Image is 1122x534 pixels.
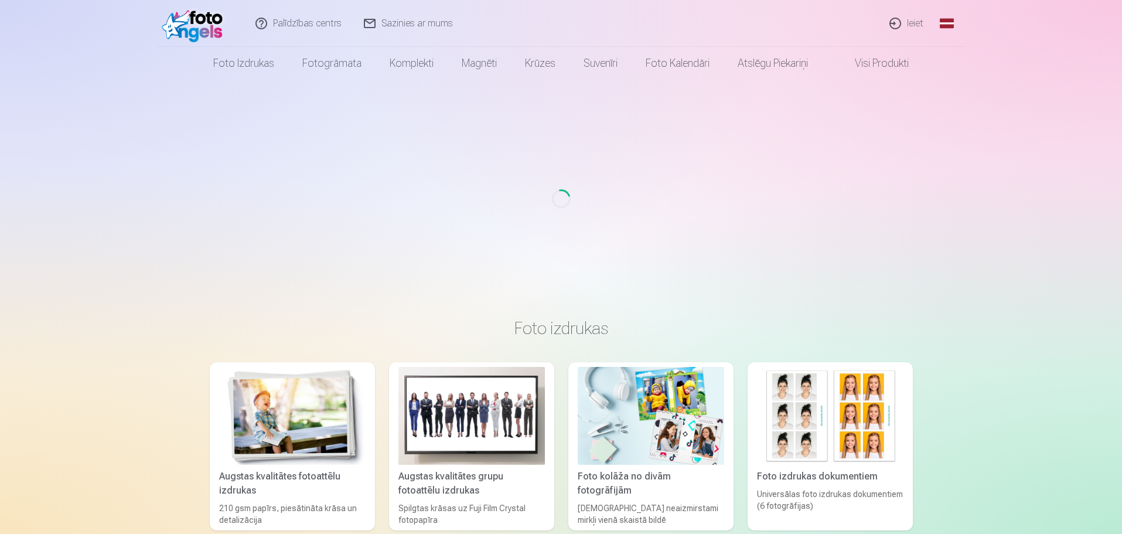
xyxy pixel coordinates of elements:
[199,47,288,80] a: Foto izdrukas
[288,47,376,80] a: Fotogrāmata
[214,470,370,498] div: Augstas kvalitātes fotoattēlu izdrukas
[822,47,923,80] a: Visi produkti
[757,367,903,465] img: Foto izdrukas dokumentiem
[214,502,370,526] div: 210 gsm papīrs, piesātināta krāsa un detalizācija
[568,362,734,530] a: Foto kolāža no divām fotogrāfijāmFoto kolāža no divām fotogrāfijām[DEMOGRAPHIC_DATA] neaizmirstam...
[394,502,550,526] div: Spilgtas krāsas uz Fuji Film Crystal fotopapīra
[569,47,632,80] a: Suvenīri
[573,470,729,498] div: Foto kolāža no divām fotogrāfijām
[448,47,511,80] a: Magnēti
[573,502,729,526] div: [DEMOGRAPHIC_DATA] neaizmirstami mirkļi vienā skaistā bildē
[210,362,375,530] a: Augstas kvalitātes fotoattēlu izdrukasAugstas kvalitātes fotoattēlu izdrukas210 gsm papīrs, piesā...
[511,47,569,80] a: Krūzes
[752,488,908,526] div: Universālas foto izdrukas dokumentiem (6 fotogrāfijas)
[398,367,545,465] img: Augstas kvalitātes grupu fotoattēlu izdrukas
[219,318,903,339] h3: Foto izdrukas
[394,470,550,498] div: Augstas kvalitātes grupu fotoattēlu izdrukas
[389,362,554,530] a: Augstas kvalitātes grupu fotoattēlu izdrukasAugstas kvalitātes grupu fotoattēlu izdrukasSpilgtas ...
[578,367,724,465] img: Foto kolāža no divām fotogrāfijām
[162,5,229,42] img: /fa1
[632,47,724,80] a: Foto kalendāri
[219,367,366,465] img: Augstas kvalitātes fotoattēlu izdrukas
[752,470,908,484] div: Foto izdrukas dokumentiem
[724,47,822,80] a: Atslēgu piekariņi
[376,47,448,80] a: Komplekti
[748,362,913,530] a: Foto izdrukas dokumentiemFoto izdrukas dokumentiemUniversālas foto izdrukas dokumentiem (6 fotogr...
